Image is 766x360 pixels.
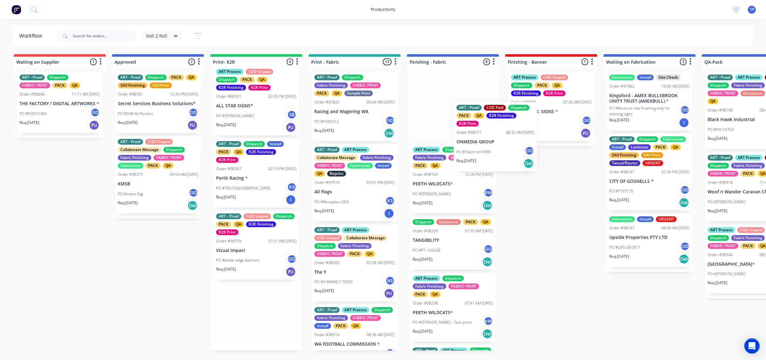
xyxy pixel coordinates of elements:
input: Search for orders... [73,30,136,42]
span: 1P [750,7,754,12]
img: Factory [11,5,21,14]
div: Open Intercom Messenger [744,338,760,354]
div: productivity [368,5,399,14]
div: Workflow [19,32,45,40]
span: Roll 2 Roll [146,32,167,39]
